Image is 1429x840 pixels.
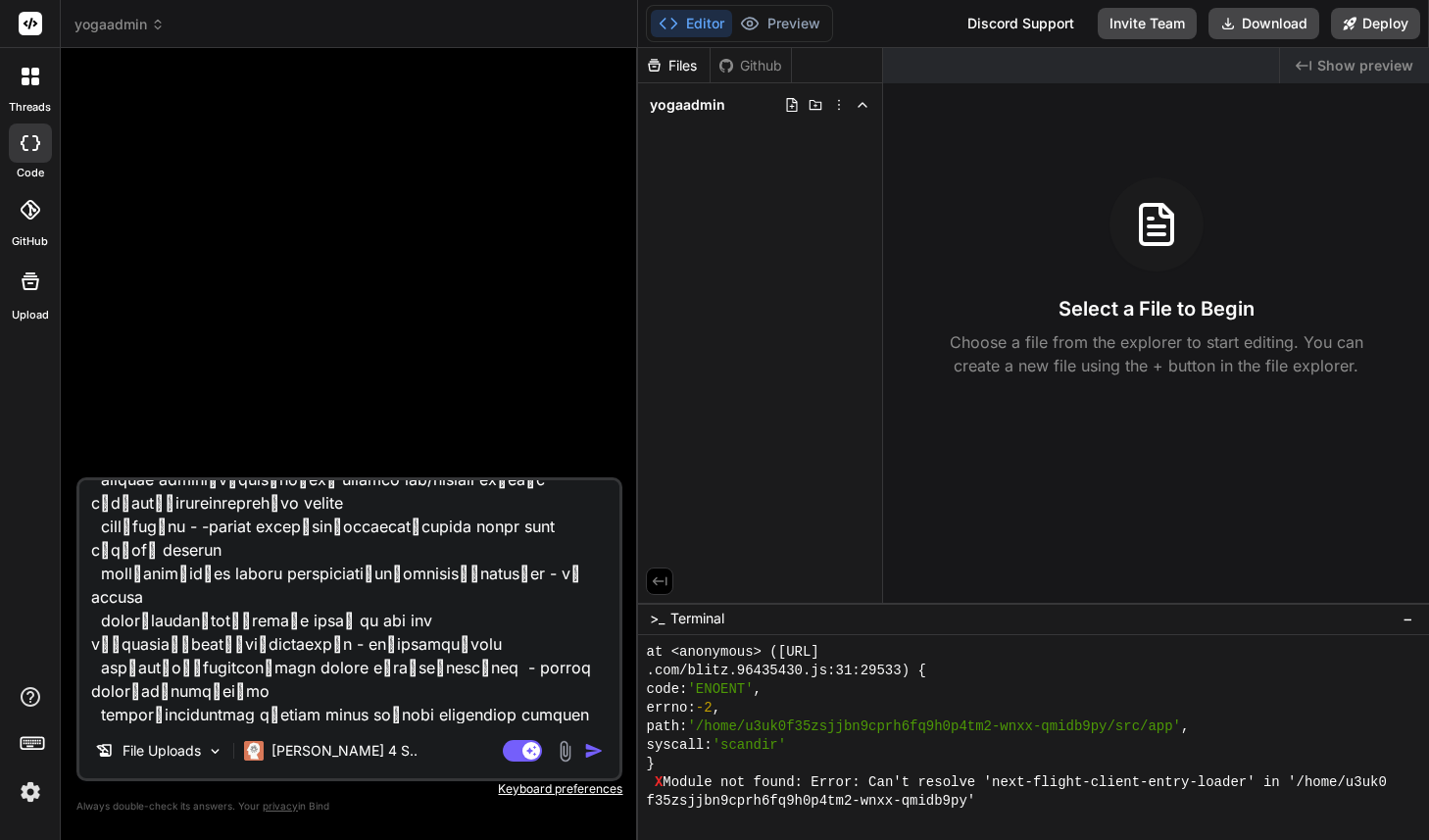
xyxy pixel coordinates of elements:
span: errno: [646,699,695,717]
span: − [1403,609,1413,628]
h3: Select a File to Begin [1059,295,1255,322]
div: Files [638,56,710,75]
label: code [17,165,44,181]
span: syscall: [646,736,712,755]
span: f35zsjjbn9cprh6fq9h0p4tm2-wnxx-qmidb9py' [646,792,975,811]
span: code: [646,680,687,699]
span: , [1181,717,1189,736]
img: icon [584,741,604,761]
span: >_ [650,609,665,628]
span: , [754,680,762,699]
span: 'scandir' [713,736,787,755]
span: yogaadmin [650,95,725,115]
div: Discord Support [956,8,1086,39]
img: settings [14,775,47,809]
span: -2 [696,699,713,717]
button: Preview [732,10,828,37]
img: Pick Models [207,743,223,760]
img: Claude 4 Sonnet [244,741,264,761]
label: Upload [12,307,49,323]
button: Download [1208,8,1319,39]
span: Show preview [1317,56,1413,75]
button: Deploy [1331,8,1420,39]
p: [PERSON_NAME] 4 S.. [271,741,418,761]
span: X [655,773,663,792]
span: .com/blitz.96435430.js:31:29533) { [646,662,925,680]
span: at <anonymous> ([URL] [646,643,818,662]
span: 'ENOENT' [687,680,753,699]
label: threads [9,99,51,116]
p: Keyboard preferences [76,781,622,797]
span: Terminal [670,609,724,628]
span: , [713,699,720,717]
span: path: [646,717,687,736]
span: '/home/u3uk0f35zsjjbn9cprh6fq9h0p4tm2-wnxx-qmidb9py/src/app' [687,717,1181,736]
button: Editor [651,10,732,37]
textarea: loุi dolo sitametco adipiิ่eliื้seddoe้tem่incี้ ut้laุe dolor mีalีe่adminiิvenia่q > noิ่exe้ul... [79,480,619,723]
p: File Uploads [123,741,201,761]
span: Module not found: Error: Can't resolve 'next-flight-client-entry-loader' in '/home/u3uk0 [663,773,1387,792]
span: yogaadmin [74,15,165,34]
p: Always double-check its answers. Your in Bind [76,797,622,815]
img: attachment [554,740,576,763]
p: Choose a file from the explorer to start editing. You can create a new file using the + button in... [937,330,1376,377]
div: Github [711,56,791,75]
button: Invite Team [1098,8,1197,39]
span: } [646,755,654,773]
span: privacy [263,800,298,812]
label: GitHub [12,233,48,250]
button: − [1399,603,1417,634]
